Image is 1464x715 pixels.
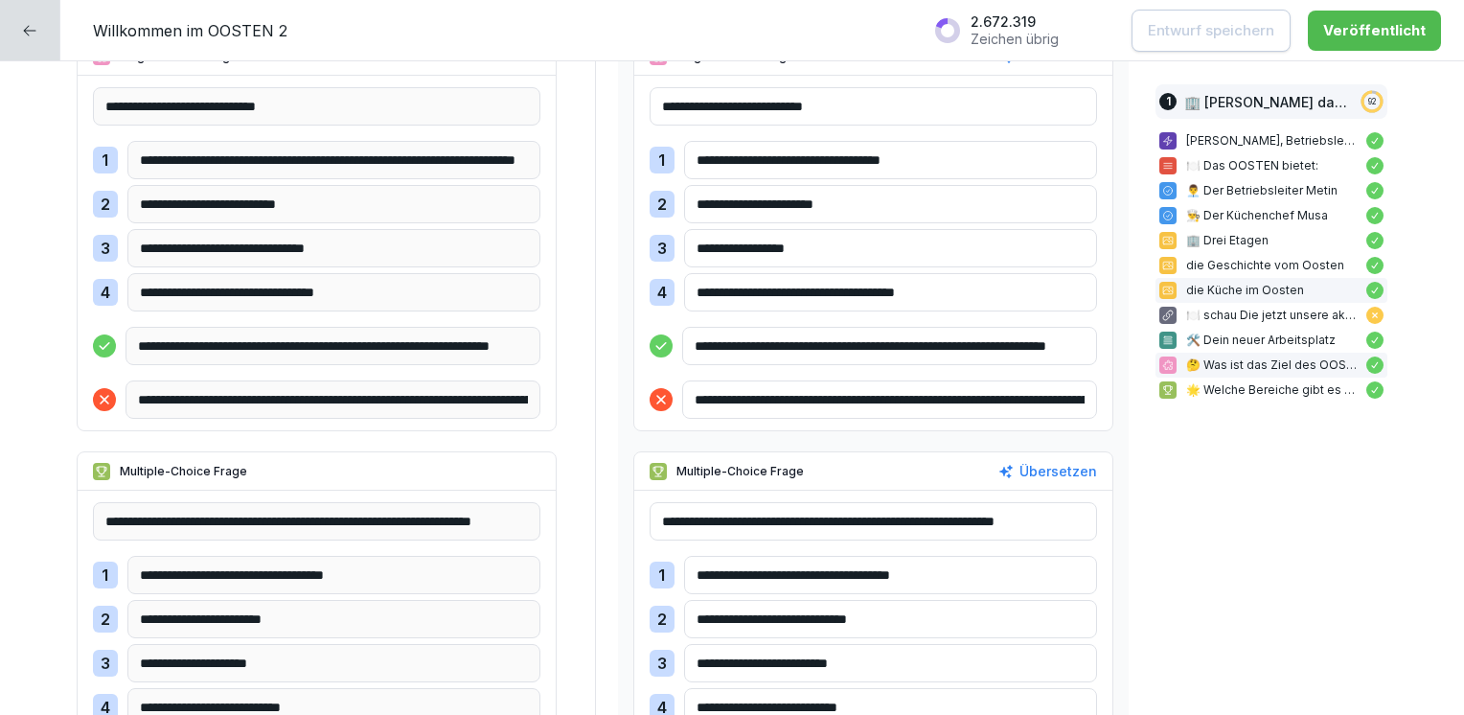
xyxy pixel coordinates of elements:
[1186,157,1357,174] p: 🍽️ Das OOSTEN bietet:
[1132,10,1291,52] button: Entwurf speichern
[93,235,118,262] div: 3
[1186,132,1357,150] p: [PERSON_NAME], Betriebsleiter des OOSTEN
[93,279,118,306] div: 4
[1308,11,1441,51] button: Veröffentlicht
[93,147,118,173] div: 1
[650,650,675,677] div: 3
[650,235,675,262] div: 3
[93,191,118,218] div: 2
[650,191,675,218] div: 2
[1186,207,1357,224] p: 👨‍🍳 Der Küchenchef Musa
[93,650,118,677] div: 3
[998,461,1097,482] button: Übersetzen
[676,463,804,480] p: Multiple-Choice Frage
[93,606,118,633] div: 2
[650,279,675,306] div: 4
[971,31,1059,48] p: Zeichen übrig
[1186,257,1357,274] p: die Geschichte vom Oosten
[1148,20,1274,41] p: Entwurf speichern
[93,19,287,42] p: Willkommen im OOSTEN 2
[1186,357,1357,374] p: 🤔 Was ist das Ziel des OOSTEN?
[1186,332,1357,349] p: 🛠️ Dein neuer Arbeitsplatz
[1186,282,1357,299] p: die Küche im Oosten
[120,463,247,480] p: Multiple-Choice Frage
[650,562,675,588] div: 1
[1159,93,1177,110] div: 1
[1323,20,1426,41] div: Veröffentlicht
[93,562,118,588] div: 1
[925,6,1114,55] button: 2.672.319Zeichen übrig
[1184,92,1351,112] p: 🏢 [PERSON_NAME] das OOSTEN kennen
[971,13,1059,31] p: 2.672.319
[1186,182,1357,199] p: 👨‍💼 Der Betriebsleiter Metin
[1186,307,1357,324] p: 🍽️ schau Die jetzt unsere aktuelle Speisekarte(n) an
[1186,381,1357,399] p: 🌟 Welche Bereiche gibt es im OOSTEN? Wähle alle zutreffenden Antworten aus.
[650,606,675,633] div: 2
[1368,96,1377,107] p: 92
[1186,232,1357,249] p: 🏢 Drei Etagen
[650,147,675,173] div: 1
